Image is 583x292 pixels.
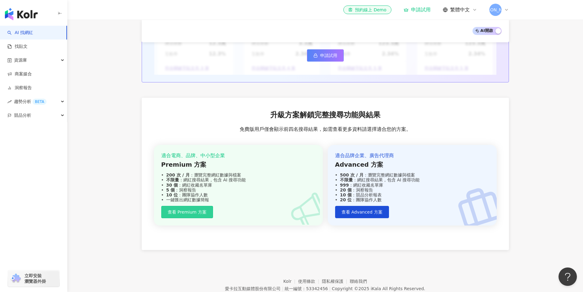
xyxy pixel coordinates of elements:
[7,30,33,36] a: searchAI 找網紅
[340,177,353,182] strong: 不限量
[32,99,47,105] div: BETA
[343,6,391,14] a: 預約線上 Demo
[166,177,179,182] strong: 不限量
[7,85,32,91] a: 洞察報告
[161,188,316,192] div: ：洞察報告
[166,192,178,197] strong: 10 位
[285,286,328,291] div: 統一編號：53342456
[270,110,380,120] span: 升級方案解鎖完整搜尋功能與結果
[350,279,367,284] a: 聯絡我們
[332,286,425,291] div: Copyright © 2025 All Rights Reserved.
[335,188,489,192] div: ：洞察報告
[161,192,316,197] div: ：團隊協作人數
[168,210,207,214] span: 查看 Premium 方案
[282,286,283,291] span: |
[161,183,316,188] div: ：網紅收藏名單庫
[298,279,322,284] a: 使用條款
[348,7,386,13] div: 預約線上 Demo
[24,273,46,284] span: 立即安裝 瀏覽器外掛
[161,197,316,202] div: 一鍵匯出網紅數據簡報
[335,206,389,218] button: 查看 Advanced 方案
[10,274,22,283] img: chrome extension
[8,270,59,287] a: chrome extension立即安裝 瀏覽器外掛
[559,267,577,286] iframe: Help Scout Beacon - Open
[335,152,489,159] div: 適合品牌企業、廣告代理商
[161,173,316,177] div: ：瀏覽完整網紅數據與檔案
[340,192,352,197] strong: 10 個
[161,206,213,218] button: 查看 Premium 方案
[7,100,12,104] span: rise
[371,286,381,291] a: iKala
[161,152,316,159] div: 適合電商、品牌、中小型企業
[404,7,431,13] a: 申請試用
[335,197,489,202] div: ：團隊協作人數
[335,160,489,169] div: Advanced 方案
[307,49,344,62] a: 申請試用
[240,126,411,133] span: 免費版用戶僅會顯示前四名搜尋結果，如需查看更多資料請選擇適合您的方案。
[14,95,47,108] span: 趨勢分析
[335,177,489,182] div: ：網紅搜尋結果，包含 AI 搜尋功能
[14,53,27,67] span: 資源庫
[322,279,350,284] a: 隱私權保護
[166,183,178,188] strong: 30 個
[335,183,489,188] div: ：網紅收藏名單庫
[283,279,298,284] a: Kolr
[225,286,281,291] div: 愛卡拉互動媒體股份有限公司
[340,197,352,202] strong: 20 位
[14,108,31,122] span: 競品分析
[342,210,383,214] span: 查看 Advanced 方案
[340,173,364,177] strong: 500 次 / 月
[340,183,349,188] strong: 999
[7,44,28,50] a: 找貼文
[166,173,190,177] strong: 200 次 / 月
[161,160,316,169] div: Premium 方案
[335,192,489,197] div: ：競品分析報表
[450,6,470,13] span: 繁體中文
[329,286,331,291] span: |
[166,188,175,192] strong: 5 個
[5,8,38,20] img: logo
[161,177,316,182] div: ：網紅搜尋結果，包含 AI 搜尋功能
[7,71,32,77] a: 商案媒合
[335,173,489,177] div: ：瀏覽完整網紅數據與檔案
[320,53,337,58] span: 申請試用
[477,6,513,13] span: [PERSON_NAME]
[340,188,352,192] strong: 20 個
